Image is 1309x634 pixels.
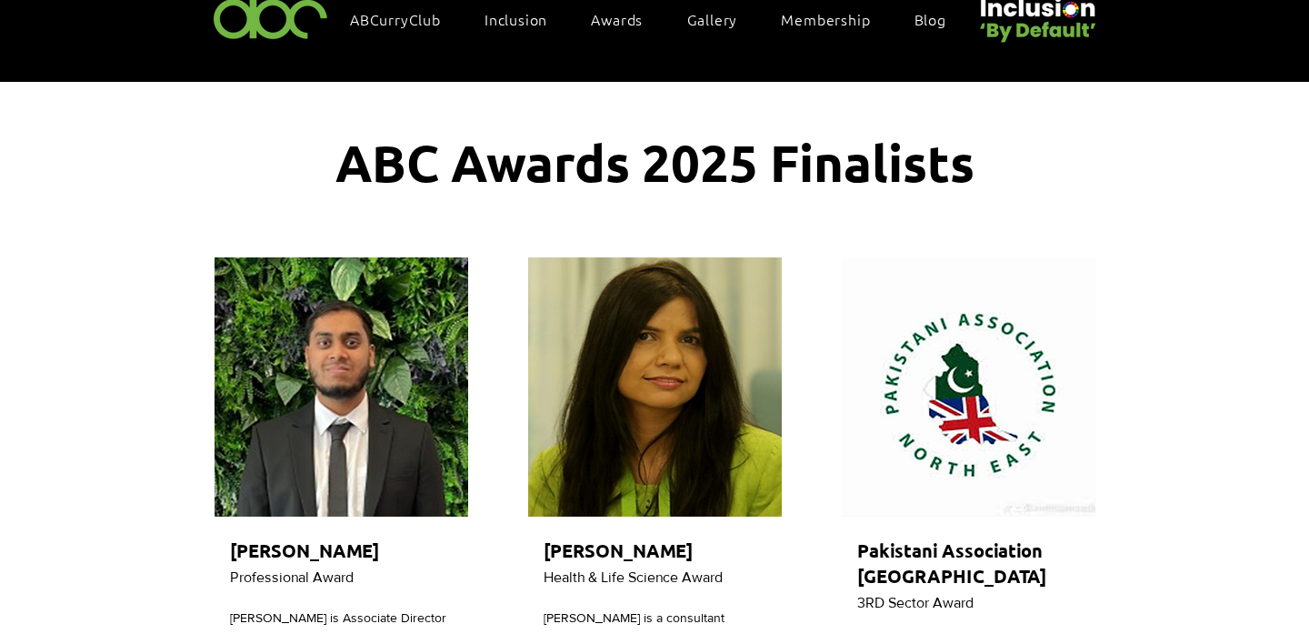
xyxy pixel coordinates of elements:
[544,569,723,585] span: Health & Life Science Award
[335,130,974,194] span: ABC Awards 2025 Finalists
[485,9,547,29] span: Inclusion
[687,9,738,29] span: Gallery
[781,9,870,29] span: Membership
[591,9,643,29] span: Awards
[544,538,693,562] span: [PERSON_NAME]
[914,9,946,29] span: Blog
[857,595,974,610] span: 3RD Sector Award
[857,538,1046,588] span: Pakistani Association [GEOGRAPHIC_DATA]
[230,569,354,585] span: Professional Award
[350,9,441,29] span: ABCurryClub
[230,538,379,562] span: [PERSON_NAME]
